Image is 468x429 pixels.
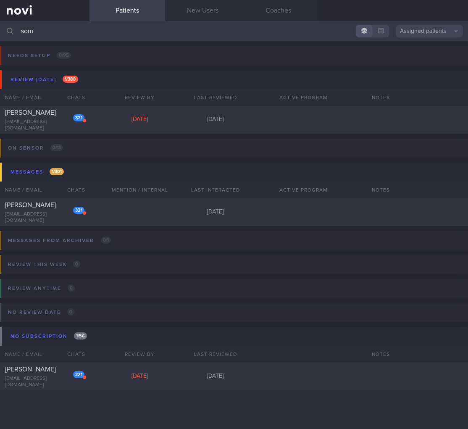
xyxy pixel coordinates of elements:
div: Review this week [6,259,82,270]
div: Active Program [253,182,354,198]
div: Active Program [253,89,354,106]
div: 321 [73,207,84,214]
span: 1 / 56 [74,332,87,340]
div: Messages from Archived [6,235,113,246]
div: [DATE] [178,373,253,380]
div: Last Reviewed [178,89,253,106]
div: Review By [102,346,178,363]
div: On sensor [6,142,65,154]
button: Assigned patients [396,25,463,37]
div: [EMAIL_ADDRESS][DOMAIN_NAME] [5,119,84,132]
div: No review date [6,307,76,318]
div: Chats [56,346,89,363]
span: 0 [68,284,75,292]
span: [PERSON_NAME] [5,366,56,373]
div: Last Interacted [178,182,253,198]
div: No subscription [8,331,89,342]
div: Review By [102,89,178,106]
span: 1 / 388 [63,76,78,83]
span: [PERSON_NAME] [5,109,56,116]
div: Notes [367,346,468,363]
div: Review anytime [6,283,77,294]
div: Needs setup [6,50,73,61]
div: [DATE] [178,208,253,216]
span: 1 / 301 [50,168,64,175]
div: Chats [56,89,89,106]
span: 0 / 95 [57,52,71,59]
div: [DATE] [178,116,253,124]
span: 0 [67,308,74,316]
div: Mention / Internal [102,182,178,198]
div: [DATE] [102,116,178,124]
div: Notes [367,89,468,106]
div: Last Reviewed [178,346,253,363]
div: [EMAIL_ADDRESS][DOMAIN_NAME] [5,376,84,388]
span: 0 / 1 [101,237,111,244]
div: Chats [56,182,89,198]
div: Notes [367,182,468,198]
span: [PERSON_NAME] [5,202,56,208]
span: 0 [73,261,80,268]
div: 321 [73,114,84,121]
div: [DATE] [102,373,178,380]
span: 0 / 13 [50,144,63,151]
div: Messages [8,166,66,178]
div: 321 [73,371,84,378]
div: [EMAIL_ADDRESS][DOMAIN_NAME] [5,211,84,224]
div: Review [DATE] [8,74,80,85]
